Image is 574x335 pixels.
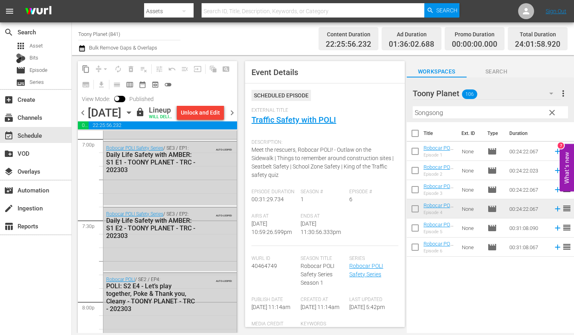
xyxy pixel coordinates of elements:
th: Ext. ID [457,122,482,145]
span: Bulk Remove Gaps & Overlaps [88,45,157,51]
button: clear [545,106,558,119]
div: Episode 6 [424,248,455,254]
td: 00:24:22.067 [506,142,550,161]
td: None [459,218,484,238]
td: 00:31:08.090 [506,218,550,238]
span: AUTO-LOOPED [216,145,232,151]
a: Robocar POLI SongSong Museum: S1 E5 - TOONY PLANET - TRC - 202303 [424,222,454,258]
div: / SE2 / EP4: [106,277,198,313]
div: Episode 4 [424,210,455,215]
span: AUTO-LOOPED [216,210,232,217]
span: Keywords [301,321,345,327]
span: Copy Lineup [79,63,92,75]
td: None [459,199,484,218]
button: Search [424,3,459,18]
span: AUTO-LOOPED [216,276,232,282]
div: Unlock and Edit [181,105,220,120]
span: 40464749 [251,263,277,269]
span: Customize Events [150,61,166,77]
div: Scheduled Episode [251,90,311,101]
span: apps [16,41,26,51]
span: Description: [251,139,394,146]
span: content_copy [82,65,90,73]
span: Series [16,78,26,87]
div: Bits [16,54,26,63]
th: Duration [505,122,552,145]
span: 24:01:58.920 [515,40,560,49]
div: Content Duration [326,29,371,40]
span: chevron_right [227,108,237,118]
span: Episode # [349,189,394,195]
span: Episode Duration [251,189,296,195]
span: Series [349,256,394,262]
span: 22:25:56.232 [89,121,238,129]
div: Promo Duration [452,29,497,40]
span: [DATE] 11:14am [251,304,290,310]
span: reorder [562,204,572,213]
a: Sign Out [546,8,566,14]
div: Daily Life Safety with AMBER: S1 E2 - TOONY PLANET - TRC - 202303 [106,217,198,240]
div: / SE3 / EP2: [106,211,198,240]
span: Refresh All Search Blocks [204,61,220,77]
td: 00:24:22.067 [506,199,550,218]
span: Bits [30,54,38,62]
span: Last Updated [349,297,394,303]
a: Robocar POLI SongSong Museum: S1 E4 - TOONY PLANET - TRC - 202303 [424,202,454,238]
span: Episode [487,147,497,156]
span: Robocar POLI Safety Series Season 1 [301,263,335,286]
a: Robocar POLI [106,277,135,282]
span: 01:36:02.688 [78,121,89,129]
span: Toggle to switch from Published to Draft view. [114,96,120,101]
span: 00:31:29.734 [251,196,284,202]
svg: Add to Schedule [553,147,562,156]
div: Toony Planet [413,82,561,105]
span: Schedule [4,131,14,141]
div: Total Duration [515,29,560,40]
a: Traffic Safety with POLI [251,115,336,125]
span: lock [135,107,145,117]
span: [DATE] 11:14am [301,304,339,310]
span: [DATE] 10:59:26.599pm [251,220,292,235]
div: / SE3 / EP1: [106,145,198,174]
span: Published [125,96,158,102]
svg: Add to Schedule [553,243,562,252]
div: WILL DELIVER: [DATE] 5p (local) [149,115,174,120]
span: Publish Date [251,297,296,303]
span: more_vert [558,89,568,98]
a: Robocar POLI Safety Series [106,211,163,217]
td: None [459,238,484,257]
span: Episode [30,66,48,74]
button: Unlock and Edit [177,105,224,120]
a: Robocar POLI SongSong Museum: S1 E6 - TOONY PLANET - TRC - 202303 [424,241,454,277]
span: reorder [562,242,572,252]
span: Episode [487,223,497,233]
div: 7 [558,142,564,149]
span: Select an event to delete [125,63,137,75]
span: 22:25:56.232 [326,40,371,49]
span: preview_outlined [151,81,159,89]
span: Search [467,67,526,77]
svg: Add to Schedule [553,166,562,175]
div: Episode 3 [424,191,455,196]
span: Season # [301,189,345,195]
svg: Add to Schedule [553,185,562,194]
span: date_range_outlined [139,81,146,89]
span: Remove Gaps & Overlaps [92,63,112,75]
svg: Add to Schedule [553,204,562,213]
span: chevron_left [78,108,88,118]
span: Episode [487,166,497,175]
span: Workspaces [407,67,467,77]
span: View Mode: [78,96,114,102]
span: Ends At [301,213,345,220]
a: Robocar POLI Safety Series [106,145,163,151]
button: Open Feedback Widget [560,144,574,191]
span: [DATE] 5:42pm [349,304,385,310]
span: Episode [487,242,497,252]
span: VOD [4,149,14,159]
span: [DATE] 11:30:56.333pm [301,220,341,235]
span: menu [5,6,14,16]
span: Asset [30,42,43,50]
th: Title [424,122,457,145]
div: Episode 1 [424,153,455,158]
span: Search [436,3,457,18]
